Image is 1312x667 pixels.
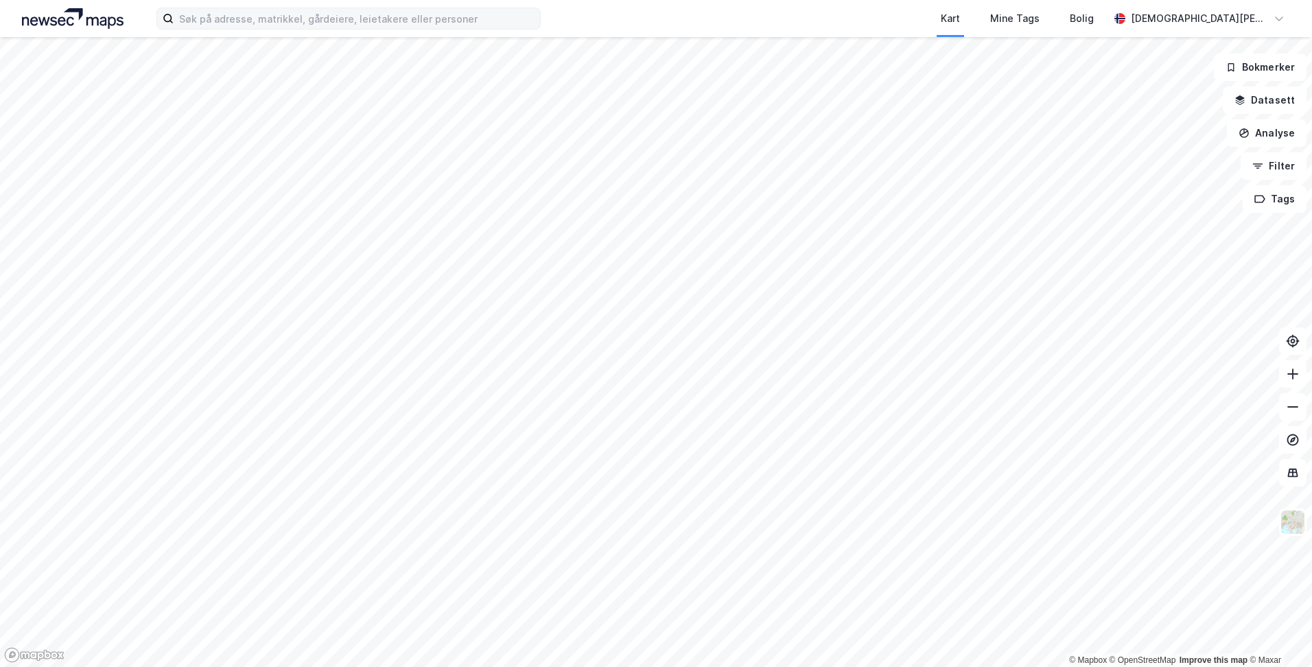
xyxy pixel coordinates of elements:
[22,8,124,29] img: logo.a4113a55bc3d86da70a041830d287a7e.svg
[1214,54,1307,81] button: Bokmerker
[1243,601,1312,667] iframe: Chat Widget
[4,647,65,663] a: Mapbox homepage
[990,10,1040,27] div: Mine Tags
[174,8,540,29] input: Søk på adresse, matrikkel, gårdeiere, leietakere eller personer
[1241,152,1307,180] button: Filter
[1227,119,1307,147] button: Analyse
[1223,86,1307,114] button: Datasett
[1131,10,1268,27] div: [DEMOGRAPHIC_DATA][PERSON_NAME]
[1070,10,1094,27] div: Bolig
[1243,185,1307,213] button: Tags
[1280,509,1306,535] img: Z
[1069,655,1107,665] a: Mapbox
[1243,601,1312,667] div: Kontrollprogram for chat
[941,10,960,27] div: Kart
[1180,655,1247,665] a: Improve this map
[1110,655,1176,665] a: OpenStreetMap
